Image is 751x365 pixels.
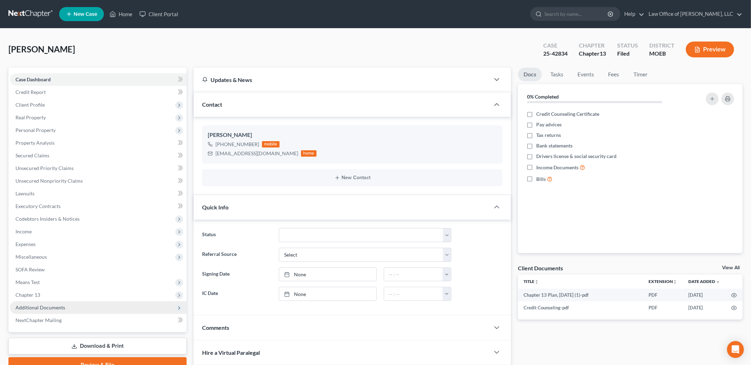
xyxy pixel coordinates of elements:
[202,204,229,210] span: Quick Info
[10,137,187,149] a: Property Analysis
[10,314,187,327] a: NextChapter Mailing
[617,50,638,58] div: Filed
[199,268,275,282] label: Signing Date
[536,164,578,171] span: Income Documents
[621,8,644,20] a: Help
[536,153,617,160] span: Drivers license & social security card
[10,187,187,200] a: Lawsuits
[536,176,546,183] span: Bills
[649,279,677,284] a: Extensionunfold_more
[384,268,443,281] input: -- : --
[15,140,55,146] span: Property Analysis
[202,324,229,331] span: Comments
[649,50,675,58] div: MOEB
[202,76,481,83] div: Updates & News
[673,280,677,284] i: unfold_more
[8,44,75,54] span: [PERSON_NAME]
[15,317,62,323] span: NextChapter Mailing
[645,8,742,20] a: Law Office of [PERSON_NAME], LLC
[536,111,599,118] span: Credit Counseling Certificate
[15,127,56,133] span: Personal Property
[579,50,606,58] div: Chapter
[15,266,45,272] span: SOFA Review
[136,8,182,20] a: Client Portal
[10,149,187,162] a: Secured Claims
[15,89,46,95] span: Credit Report
[202,349,260,356] span: Hire a Virtual Paralegal
[10,200,187,213] a: Executory Contracts
[15,190,35,196] span: Lawsuits
[15,152,49,158] span: Secured Claims
[15,178,83,184] span: Unsecured Nonpriority Claims
[518,68,542,81] a: Docs
[199,248,275,262] label: Referral Source
[643,289,683,301] td: PDF
[524,279,539,284] a: Titleunfold_more
[15,114,46,120] span: Real Property
[716,280,720,284] i: expand_more
[15,76,51,82] span: Case Dashboard
[15,304,65,310] span: Additional Documents
[543,50,568,58] div: 25-42834
[643,301,683,314] td: PDF
[15,165,74,171] span: Unsecured Priority Claims
[649,42,675,50] div: District
[10,86,187,99] a: Credit Report
[518,289,643,301] td: Chapter 13 Plan, [DATE] (1)-pdf
[683,301,726,314] td: [DATE]
[15,216,80,222] span: Codebtors Insiders & Notices
[384,287,443,301] input: -- : --
[215,141,259,148] div: [PHONE_NUMBER]
[215,150,298,157] div: [EMAIL_ADDRESS][DOMAIN_NAME]
[536,132,561,139] span: Tax returns
[279,268,376,281] a: None
[544,7,609,20] input: Search by name...
[10,162,187,175] a: Unsecured Priority Claims
[208,175,497,181] button: New Contact
[722,265,740,270] a: View All
[208,131,497,139] div: [PERSON_NAME]
[536,121,562,128] span: Pay advices
[10,73,187,86] a: Case Dashboard
[600,50,606,57] span: 13
[10,175,187,187] a: Unsecured Nonpriority Claims
[199,228,275,242] label: Status
[15,241,36,247] span: Expenses
[543,42,568,50] div: Case
[15,102,45,108] span: Client Profile
[527,94,559,100] strong: 0% Completed
[628,68,653,81] a: Timer
[534,280,539,284] i: unfold_more
[617,42,638,50] div: Status
[199,287,275,301] label: IC Date
[688,279,720,284] a: Date Added expand_more
[262,141,280,147] div: mobile
[202,101,222,108] span: Contact
[683,289,726,301] td: [DATE]
[536,142,572,149] span: Bank statements
[545,68,569,81] a: Tasks
[15,279,40,285] span: Means Test
[301,150,317,157] div: home
[15,203,61,209] span: Executory Contracts
[10,263,187,276] a: SOFA Review
[572,68,600,81] a: Events
[727,341,744,358] div: Open Intercom Messenger
[279,287,376,301] a: None
[579,42,606,50] div: Chapter
[602,68,625,81] a: Fees
[518,301,643,314] td: Credit Counseling-pdf
[74,12,97,17] span: New Case
[106,8,136,20] a: Home
[686,42,734,57] button: Preview
[15,228,32,234] span: Income
[15,254,47,260] span: Miscellaneous
[15,292,40,298] span: Chapter 13
[8,338,187,354] a: Download & Print
[518,264,563,272] div: Client Documents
